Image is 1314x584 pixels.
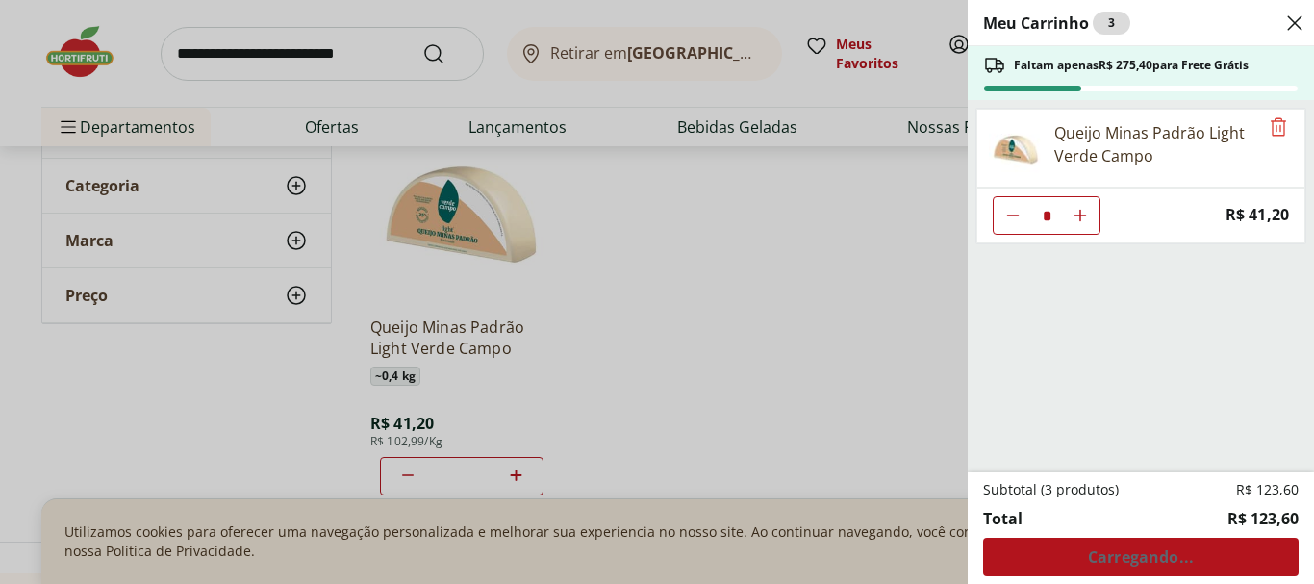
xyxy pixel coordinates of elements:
[1014,58,1249,73] span: Faltam apenas R$ 275,40 para Frete Grátis
[1267,116,1290,140] button: Remove
[983,12,1130,35] h2: Meu Carrinho
[1226,202,1289,228] span: R$ 41,20
[1227,507,1299,530] span: R$ 123,60
[1093,12,1130,35] div: 3
[983,480,1119,499] span: Subtotal (3 produtos)
[1032,197,1061,234] input: Quantidade Atual
[1054,121,1258,167] div: Queijo Minas Padrão Light Verde Campo
[983,507,1023,530] span: Total
[989,121,1043,175] img: Queijo Minas Padrão Light Verde Campo
[1061,196,1099,235] button: Aumentar Quantidade
[1236,480,1299,499] span: R$ 123,60
[994,196,1032,235] button: Diminuir Quantidade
